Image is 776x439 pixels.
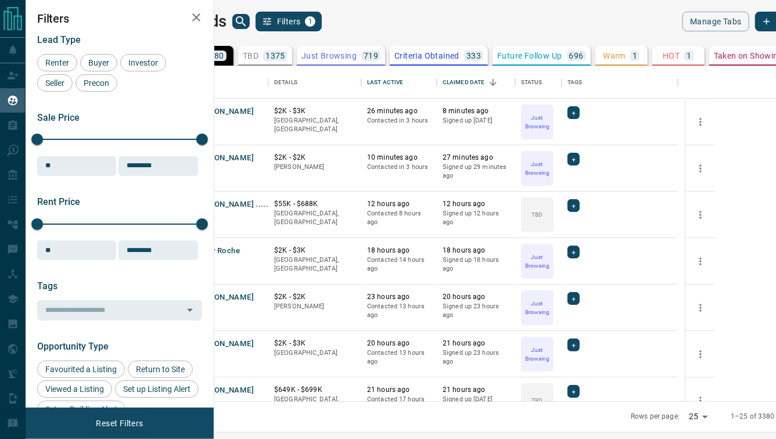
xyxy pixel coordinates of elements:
[443,66,485,99] div: Claimed Date
[443,153,509,163] p: 27 minutes ago
[274,153,355,163] p: $2K - $2K
[124,58,162,67] span: Investor
[187,66,268,99] div: Name
[522,113,552,131] p: Just Browsing
[367,348,431,366] p: Contacted 13 hours ago
[37,54,77,71] div: Renter
[306,17,314,26] span: 1
[367,66,403,99] div: Last Active
[692,113,709,131] button: more
[687,52,691,60] p: 1
[274,163,355,172] p: [PERSON_NAME]
[37,12,202,26] h2: Filters
[367,395,431,413] p: Contacted 17 hours ago
[443,302,509,320] p: Signed up 23 hours ago
[274,302,355,311] p: [PERSON_NAME]
[256,12,322,31] button: Filters1
[567,199,580,212] div: +
[572,107,576,118] span: +
[684,408,712,425] div: 25
[522,299,552,316] p: Just Browsing
[182,302,198,318] button: Open
[120,54,166,71] div: Investor
[443,385,509,395] p: 21 hours ago
[37,74,73,92] div: Seller
[443,199,509,209] p: 12 hours ago
[522,253,552,270] p: Just Browsing
[567,66,583,99] div: Tags
[232,14,250,29] button: search button
[443,246,509,256] p: 18 hours ago
[41,405,121,414] span: Set up Building Alert
[193,153,254,164] button: [PERSON_NAME]
[193,199,274,210] button: [PERSON_NAME] .......
[88,413,150,433] button: Reset Filters
[567,292,580,305] div: +
[603,52,626,60] p: Warm
[41,78,69,88] span: Seller
[437,66,515,99] div: Claimed Date
[367,163,431,172] p: Contacted in 3 hours
[485,74,501,91] button: Sort
[567,246,580,258] div: +
[663,52,680,60] p: HOT
[692,160,709,177] button: more
[367,153,431,163] p: 10 minutes ago
[274,209,355,227] p: [GEOGRAPHIC_DATA], [GEOGRAPHIC_DATA]
[84,58,113,67] span: Buyer
[567,153,580,165] div: +
[569,52,584,60] p: 696
[443,339,509,348] p: 21 hours ago
[37,280,58,292] span: Tags
[443,106,509,116] p: 8 minutes ago
[193,246,240,257] button: Trinity Roche
[132,365,189,374] span: Return to Site
[367,199,431,209] p: 12 hours ago
[204,52,224,60] p: 3380
[274,395,355,413] p: [GEOGRAPHIC_DATA], [GEOGRAPHIC_DATA]
[193,292,254,303] button: [PERSON_NAME]
[274,348,355,358] p: [GEOGRAPHIC_DATA]
[466,52,481,60] p: 333
[41,384,108,394] span: Viewed a Listing
[692,206,709,224] button: more
[80,54,117,71] div: Buyer
[443,116,509,125] p: Signed up [DATE]
[274,106,355,116] p: $2K - $3K
[443,395,509,404] p: Signed up [DATE]
[364,52,378,60] p: 719
[567,385,580,398] div: +
[633,52,637,60] p: 1
[682,12,749,31] button: Manage Tabs
[274,116,355,134] p: [GEOGRAPHIC_DATA], [GEOGRAPHIC_DATA]
[367,292,431,302] p: 23 hours ago
[37,341,109,352] span: Opportunity Type
[572,339,576,351] span: +
[274,385,355,395] p: $649K - $699K
[443,163,509,181] p: Signed up 29 minutes ago
[37,34,81,45] span: Lead Type
[367,385,431,395] p: 21 hours ago
[367,246,431,256] p: 18 hours ago
[119,384,195,394] span: Set up Listing Alert
[274,339,355,348] p: $2K - $3K
[193,385,254,396] button: [PERSON_NAME]
[361,66,437,99] div: Last Active
[531,396,543,405] p: TBD
[37,112,80,123] span: Sale Price
[274,246,355,256] p: $2K - $3K
[193,106,254,117] button: [PERSON_NAME]
[37,401,125,418] div: Set up Building Alert
[367,256,431,274] p: Contacted 14 hours ago
[692,346,709,363] button: more
[692,299,709,316] button: more
[522,160,552,177] p: Just Browsing
[37,380,112,398] div: Viewed a Listing
[531,210,543,219] p: TBD
[692,392,709,409] button: more
[37,196,80,207] span: Rent Price
[497,52,562,60] p: Future Follow Up
[567,339,580,351] div: +
[243,52,258,60] p: TBD
[367,116,431,125] p: Contacted in 3 hours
